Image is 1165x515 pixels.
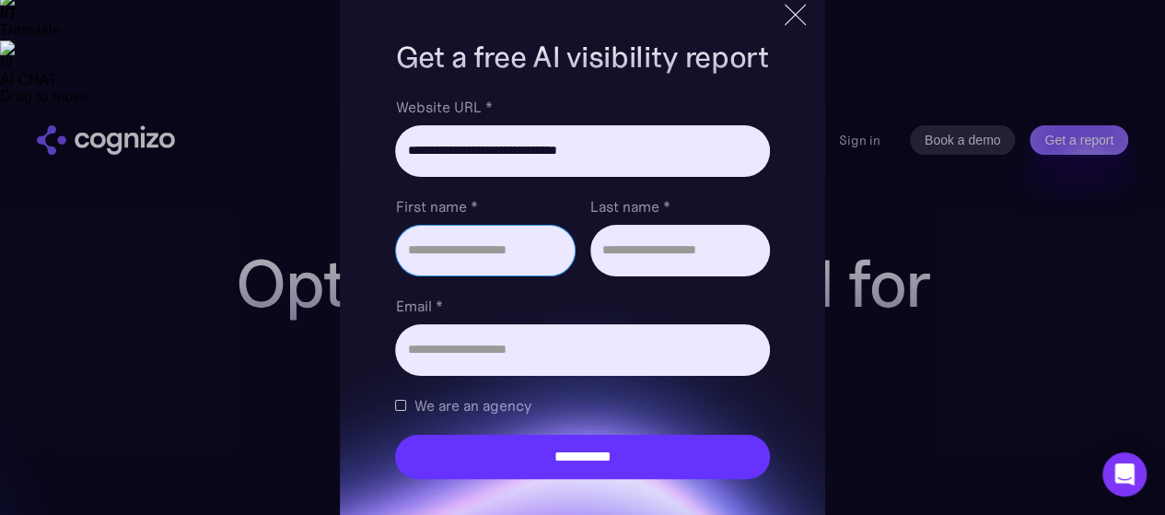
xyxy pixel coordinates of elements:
label: Last name * [590,195,770,217]
div: Open Intercom Messenger [1102,452,1147,497]
label: Email * [395,295,769,317]
label: First name * [395,195,575,217]
form: Brand Report Form [395,96,769,479]
span: We are an agency [414,394,530,416]
label: Website URL * [395,96,769,118]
